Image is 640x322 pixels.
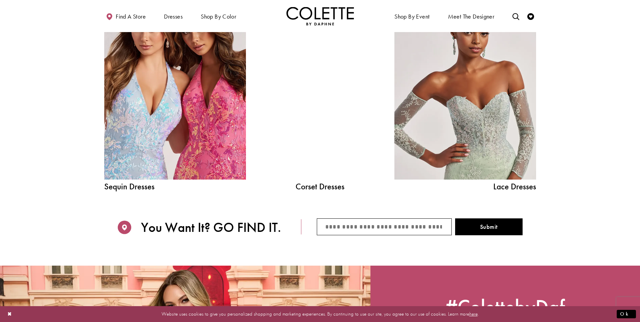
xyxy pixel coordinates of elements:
a: Meet the designer [446,7,496,25]
span: Shop by color [199,7,238,25]
img: Colette by Daphne [286,7,354,25]
a: Find a store [104,7,147,25]
button: Submit Dialog [617,310,636,318]
span: Shop By Event [393,7,431,25]
form: Store Finder Form [301,218,536,235]
a: Sequin Dresses Related Link [104,1,246,180]
a: Visit Home Page [286,7,354,25]
button: Submit [455,218,523,235]
a: Lace Dress Spring 2025 collection Related Link [394,1,536,180]
span: Lace Dresses [394,182,536,191]
p: Website uses cookies to give you personalized shopping and marketing experiences. By continuing t... [49,310,591,319]
a: Opens in new tab [445,297,565,316]
button: Close Dialog [4,308,16,320]
a: here [469,311,478,317]
span: Sequin Dresses [104,182,246,191]
a: Toggle search [511,7,521,25]
a: Corset Dresses [270,182,371,191]
span: Find a store [116,13,146,20]
span: Dresses [162,7,184,25]
span: Shop by color [201,13,236,20]
span: Meet the designer [448,13,495,20]
span: Dresses [164,13,183,20]
input: City/State/ZIP code [317,218,452,235]
span: You Want It? GO FIND IT. [141,220,281,235]
a: Check Wishlist [526,7,536,25]
span: Shop By Event [394,13,429,20]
